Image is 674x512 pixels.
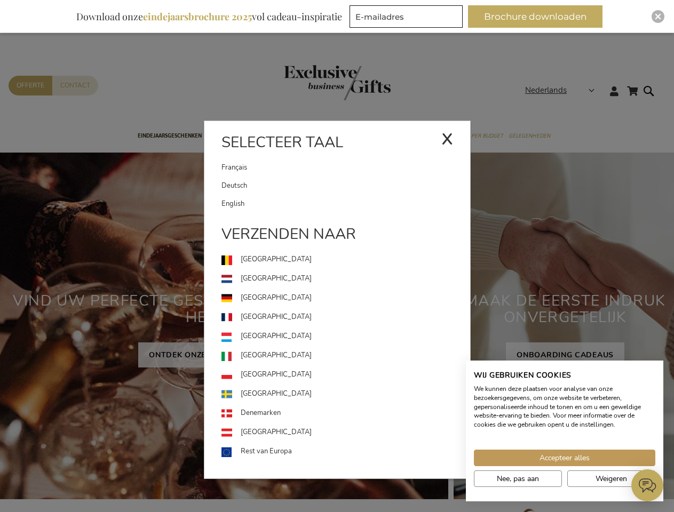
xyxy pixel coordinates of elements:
[350,5,463,28] input: E-mailadres
[221,177,470,195] a: Deutsch
[204,132,470,158] div: Selecteer taal
[221,195,470,213] a: English
[596,473,627,484] span: Weigeren
[72,5,347,28] div: Download onze vol cadeau-inspiratie
[350,5,466,31] form: marketing offers and promotions
[221,289,470,308] a: [GEOGRAPHIC_DATA]
[540,452,590,463] span: Accepteer alles
[143,10,252,23] b: eindejaarsbrochure 2025
[221,269,470,289] a: [GEOGRAPHIC_DATA]
[441,122,453,154] div: x
[221,327,470,346] a: [GEOGRAPHIC_DATA]
[468,5,602,28] button: Brochure downloaden
[652,10,664,23] div: Close
[221,442,470,461] a: Rest van Europa
[655,13,661,20] img: Close
[221,158,441,177] a: Français
[221,385,470,404] a: [GEOGRAPHIC_DATA]
[474,450,655,466] button: Accepteer alle cookies
[567,470,655,487] button: Alle cookies weigeren
[221,308,470,327] a: [GEOGRAPHIC_DATA]
[631,469,663,501] iframe: belco-activator-frame
[204,223,470,250] div: Verzenden naar
[497,473,539,484] span: Nee, pas aan
[474,470,562,487] button: Pas cookie voorkeuren aan
[221,423,470,442] a: [GEOGRAPHIC_DATA]
[221,346,470,365] a: [GEOGRAPHIC_DATA]
[221,365,470,385] a: [GEOGRAPHIC_DATA]
[221,404,470,423] a: Denemarken
[221,250,470,269] a: [GEOGRAPHIC_DATA]
[474,385,655,429] p: We kunnen deze plaatsen voor analyse van onze bezoekersgegevens, om onze website te verbeteren, g...
[474,371,655,380] h2: Wij gebruiken cookies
